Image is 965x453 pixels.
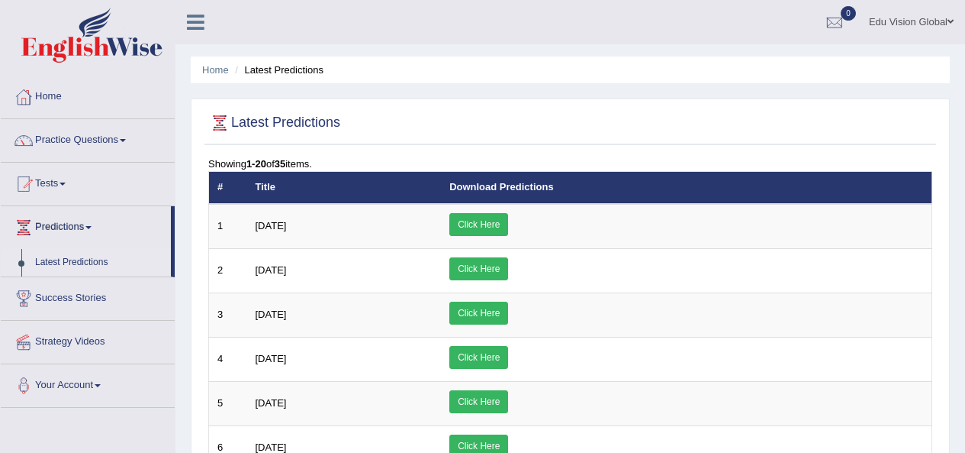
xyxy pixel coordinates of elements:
[256,220,287,231] span: [DATE]
[209,248,247,293] td: 2
[1,163,175,201] a: Tests
[449,390,508,413] a: Click Here
[256,397,287,409] span: [DATE]
[1,76,175,114] a: Home
[449,213,508,236] a: Click Here
[1,277,175,315] a: Success Stories
[209,337,247,381] td: 4
[256,309,287,320] span: [DATE]
[256,353,287,364] span: [DATE]
[208,157,932,171] div: Showing of items.
[1,364,175,403] a: Your Account
[1,119,175,157] a: Practice Questions
[231,63,323,77] li: Latest Predictions
[256,442,287,453] span: [DATE]
[209,204,247,249] td: 1
[449,302,508,325] a: Click Here
[202,64,229,76] a: Home
[1,206,171,244] a: Predictions
[247,172,442,204] th: Title
[209,293,247,337] td: 3
[28,249,171,277] a: Latest Predictions
[449,346,508,369] a: Click Here
[1,321,175,359] a: Strategy Videos
[275,158,285,170] b: 35
[246,158,266,170] b: 1-20
[841,6,856,21] span: 0
[256,264,287,276] span: [DATE]
[209,381,247,425] td: 5
[208,112,340,134] h2: Latest Predictions
[209,172,247,204] th: #
[449,257,508,280] a: Click Here
[441,172,931,204] th: Download Predictions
